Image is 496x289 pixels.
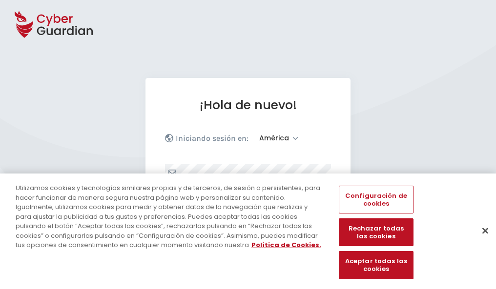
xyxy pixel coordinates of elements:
[339,186,413,213] button: Configuración de cookies
[16,183,324,250] div: Utilizamos cookies y tecnologías similares propias y de terceros, de sesión o persistentes, para ...
[165,97,331,113] h1: ¡Hola de nuevo!
[339,251,413,279] button: Aceptar todas las cookies
[475,220,496,241] button: Cerrar
[339,219,413,247] button: Rechazar todas las cookies
[251,240,321,250] a: Más información sobre su privacidad, se abre en una nueva pestaña
[176,134,248,143] p: Iniciando sesión en:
